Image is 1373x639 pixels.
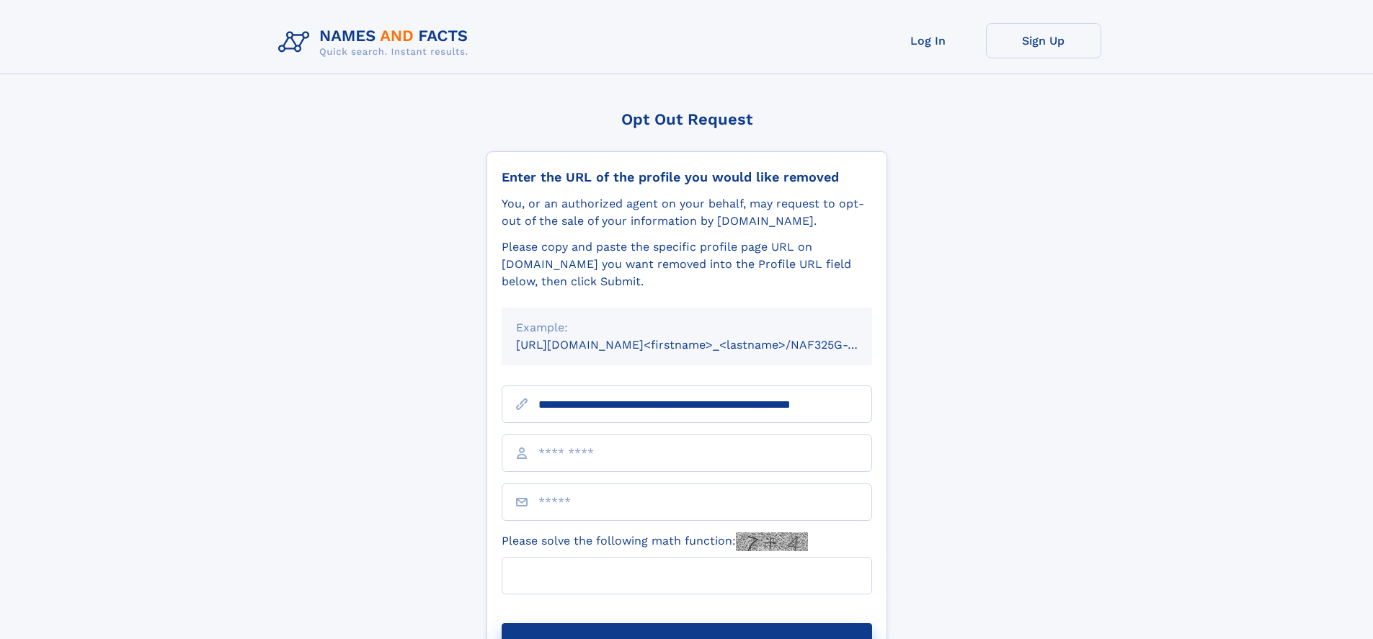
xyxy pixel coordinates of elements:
[871,23,986,58] a: Log In
[986,23,1101,58] a: Sign Up
[272,23,480,62] img: Logo Names and Facts
[502,195,872,230] div: You, or an authorized agent on your behalf, may request to opt-out of the sale of your informatio...
[486,110,887,128] div: Opt Out Request
[502,169,872,185] div: Enter the URL of the profile you would like removed
[502,238,872,290] div: Please copy and paste the specific profile page URL on [DOMAIN_NAME] you want removed into the Pr...
[516,338,899,352] small: [URL][DOMAIN_NAME]<firstname>_<lastname>/NAF325G-xxxxxxxx
[502,532,808,551] label: Please solve the following math function:
[516,319,858,336] div: Example:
